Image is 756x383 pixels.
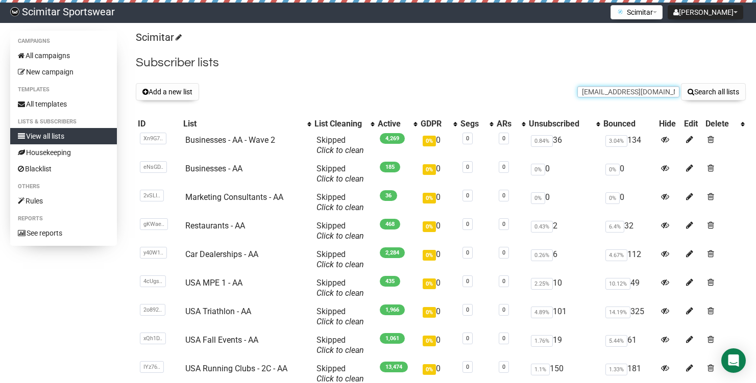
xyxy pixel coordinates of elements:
span: Skipped [316,307,364,326]
a: 0 [502,221,505,227]
a: 0 [466,364,469,370]
td: 0 [419,217,458,245]
div: ID [138,119,179,129]
td: 2 [527,217,601,245]
td: 101 [527,302,601,331]
td: 36 [527,131,601,160]
span: 435 [380,276,400,287]
span: 468 [380,219,400,229]
div: Active [378,119,408,129]
a: All templates [10,96,117,112]
a: 0 [502,364,505,370]
span: xQh1D.. [140,333,166,344]
span: Skipped [316,278,364,298]
a: 0 [502,135,505,142]
a: Housekeeping [10,144,117,161]
span: 1.33% [605,364,627,375]
span: 0.43% [531,221,553,233]
span: 1,966 [380,304,405,315]
span: 0% [605,164,620,175]
a: 0 [466,164,469,170]
a: Click to clean [316,145,364,155]
div: Open Intercom Messenger [721,348,746,373]
li: Campaigns [10,35,117,47]
a: New campaign [10,64,117,80]
td: 0 [601,160,657,188]
a: Scimitar [136,31,180,43]
li: Others [10,181,117,193]
span: Skipped [316,249,364,269]
span: 2.25% [531,278,553,290]
span: IYz76.. [140,361,164,373]
td: 32 [601,217,657,245]
span: 0% [605,192,620,204]
span: 0% [423,336,436,346]
div: Edit [684,119,701,129]
span: 0% [423,193,436,203]
span: 14.19% [605,307,630,318]
td: 0 [419,160,458,188]
td: 0 [419,131,458,160]
div: Unsubscribed [529,119,591,129]
td: 10 [527,274,601,302]
span: 0% [423,364,436,375]
span: 0% [423,221,436,232]
span: 0% [531,164,545,175]
span: 0.26% [531,249,553,261]
a: Click to clean [316,260,364,269]
span: 185 [380,162,400,172]
th: Unsubscribed: No sort applied, activate to apply an ascending sort [527,117,601,131]
div: GDPR [421,119,448,129]
span: 0.84% [531,135,553,147]
th: Hide: No sort applied, sorting is disabled [657,117,682,131]
th: ARs: No sort applied, activate to apply an ascending sort [495,117,527,131]
li: Lists & subscribers [10,116,117,128]
a: Restaurants - AA [185,221,245,231]
td: 0 [419,302,458,331]
a: 0 [466,221,469,227]
a: USA MPE 1 - AA [185,278,242,288]
button: Scimitar [611,5,663,19]
div: Segs [460,119,484,129]
span: Skipped [316,335,364,355]
span: 2,284 [380,247,405,258]
td: 134 [601,131,657,160]
a: See reports [10,225,117,241]
a: 0 [466,307,469,313]
td: 0 [527,160,601,188]
a: Click to clean [316,202,364,212]
span: eNsGD.. [140,161,167,173]
span: Xn9G7.. [140,133,166,144]
span: gKWae.. [140,218,168,230]
a: View all lists [10,128,117,144]
div: List Cleaning [314,119,365,129]
a: Click to clean [316,317,364,326]
td: 6 [527,245,601,274]
a: 0 [466,249,469,256]
a: Car Dealerships - AA [185,249,258,259]
span: 5.44% [605,335,627,347]
a: 0 [502,192,505,199]
th: Bounced: No sort applied, sorting is disabled [601,117,657,131]
a: 0 [466,135,469,142]
img: c430136311b1e6f103092caacf47139d [10,7,19,16]
span: Skipped [316,192,364,212]
th: ID: No sort applied, sorting is disabled [136,117,181,131]
a: USA Running Clubs - 2C - AA [185,364,287,373]
div: Bounced [603,119,655,129]
td: 0 [601,188,657,217]
span: 0% [531,192,545,204]
th: Segs: No sort applied, activate to apply an ascending sort [458,117,495,131]
a: Click to clean [316,174,364,184]
a: Rules [10,193,117,209]
td: 325 [601,302,657,331]
th: List Cleaning: No sort applied, activate to apply an ascending sort [312,117,376,131]
span: Skipped [316,221,364,241]
li: Templates [10,84,117,96]
a: 0 [466,192,469,199]
span: y40W1.. [140,247,167,259]
a: Marketing Consultants - AA [185,192,283,202]
img: 1.png [616,8,624,16]
th: GDPR: No sort applied, activate to apply an ascending sort [419,117,458,131]
span: 1,061 [380,333,405,344]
